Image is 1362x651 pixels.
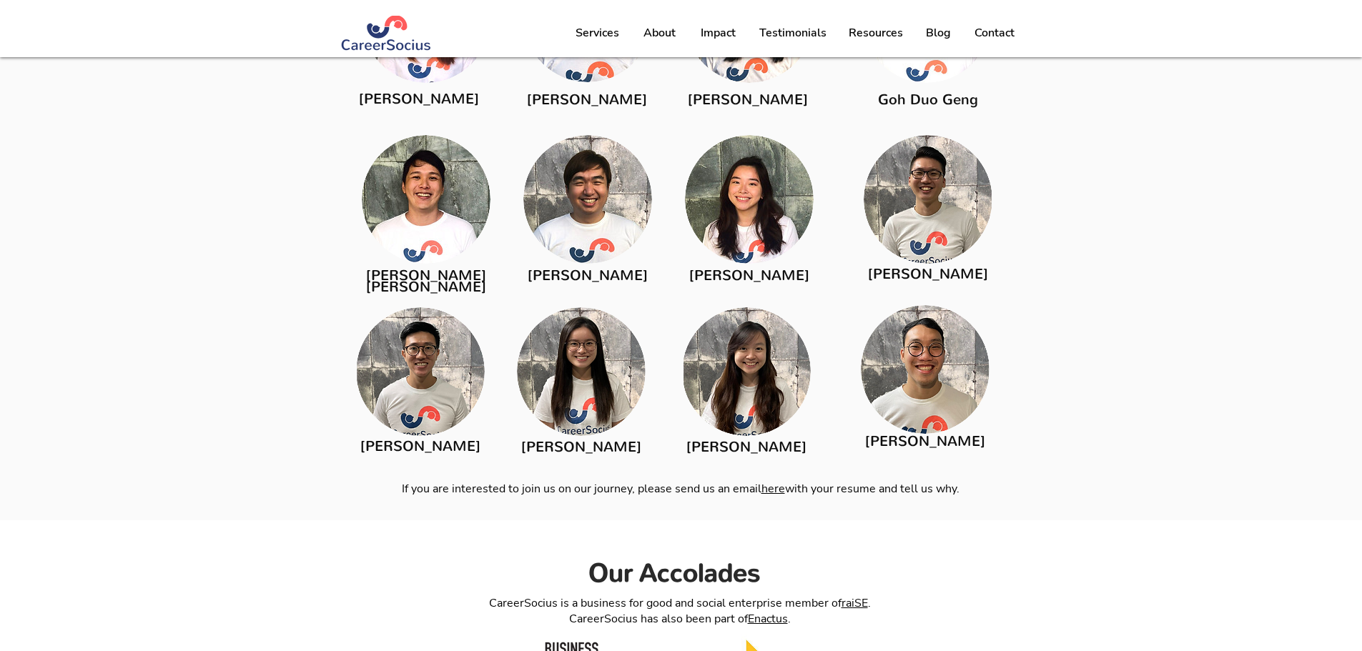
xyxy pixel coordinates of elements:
a: here [761,481,785,497]
p: Contact [967,15,1022,51]
a: Blog [914,15,962,51]
img: Vivien.png [517,307,646,436]
a: [PERSON_NAME] [527,90,647,109]
p: Testimonials [752,15,834,51]
p: About [636,15,683,51]
a: About [631,15,688,51]
a: [PERSON_NAME] [688,90,808,109]
a: [PERSON_NAME] [865,432,985,451]
a: . [788,611,791,627]
a: Enactus [748,611,788,627]
a: raiSE. [842,595,871,611]
a: Goh Duo Geng [878,90,978,109]
a: Testimonials [748,15,837,51]
span: raiSE [842,595,868,611]
p: Services [568,15,626,51]
a: Impact [688,15,748,51]
p: Resources [842,15,910,51]
a: [PERSON_NAME] [528,266,648,285]
span: Our Accolades [588,556,760,590]
img: Howard.png [864,135,992,264]
a: [PERSON_NAME] [360,437,480,456]
img: victor.jpg [523,135,652,264]
a: Resources [837,15,914,51]
img: Keller.png [356,307,485,436]
a: [PERSON_NAME] [689,266,809,285]
a: Contact [962,15,1026,51]
a: [PERSON_NAME] [868,264,988,284]
p: If you are interested to join us on our journey, please send us an email with your resume and tel... [359,481,1002,497]
a: Services [564,15,631,51]
a: [PERSON_NAME] [PERSON_NAME] [366,266,486,297]
p: Blog [919,15,958,51]
a: [PERSON_NAME] [521,437,641,457]
nav: Site [564,15,1026,51]
img: Victoria.png [682,307,811,436]
a: [PERSON_NAME] [359,89,479,109]
img: photo6298335275344046405_edited.jpg [685,135,814,264]
img: photo6298613078123718983_edited.jpg [362,135,490,264]
p: Impact [694,15,743,51]
img: Jeremy.png [861,305,990,434]
a: [PERSON_NAME] [686,437,806,457]
p: CareerSocius is a business for good and social enterprise member of CareerSocius has also been pa... [358,595,1002,627]
img: Logo Blue (#283972) png.png [340,16,433,51]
